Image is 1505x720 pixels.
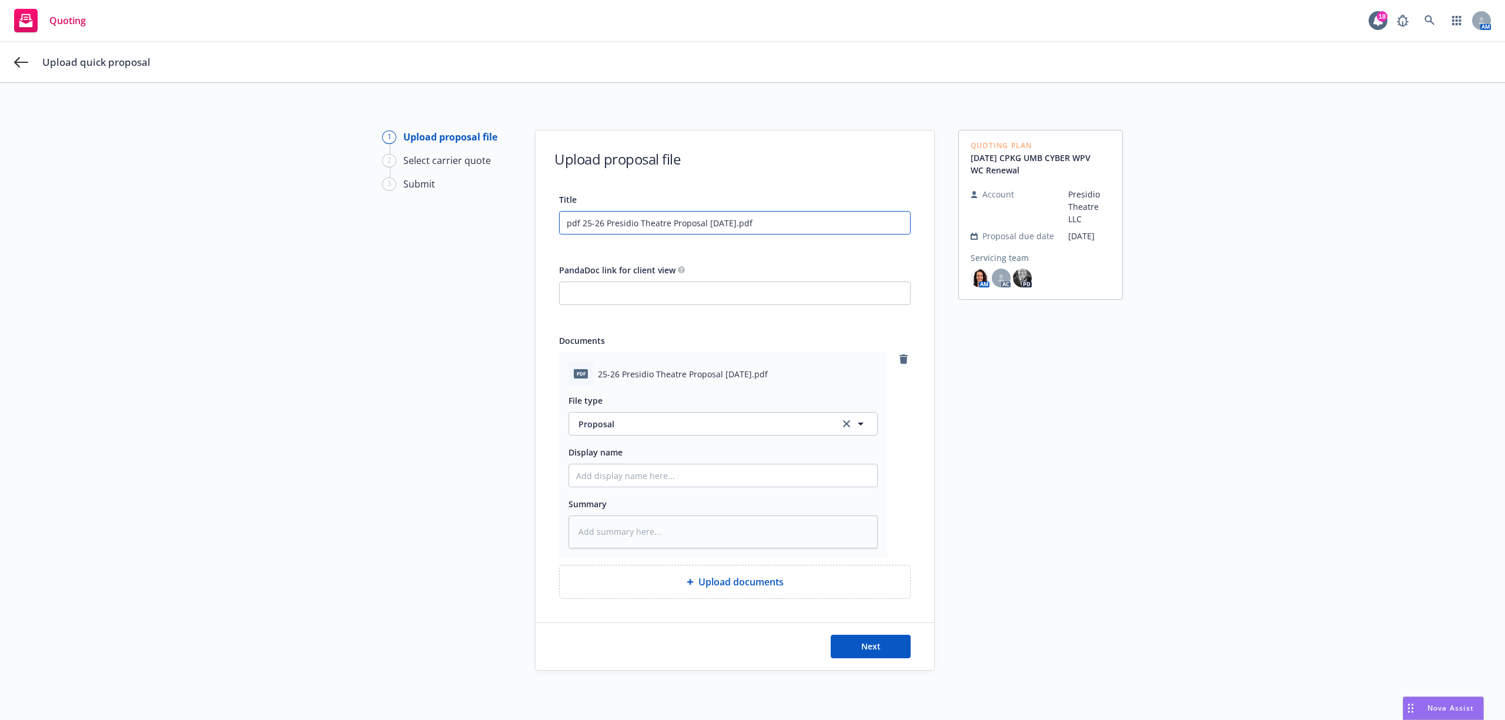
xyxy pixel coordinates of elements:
[831,635,911,658] button: Next
[568,395,603,406] span: File type
[569,464,877,487] input: Add display name here...
[578,418,826,430] span: Proposal
[9,4,91,37] a: Quoting
[1427,703,1474,713] span: Nova Assist
[1445,9,1469,32] a: Switch app
[403,153,491,168] div: Select carrier quote
[982,188,1014,200] span: Account
[382,178,396,191] div: 3
[568,447,623,458] span: Display name
[559,194,577,205] span: Title
[1013,269,1032,287] span: photoPD
[42,55,150,69] span: Upload quick proposal
[971,252,1111,264] span: Servicing team
[1403,696,1484,720] button: Nova Assist
[982,230,1054,242] span: Proposal due date
[1391,9,1414,32] a: Report a Bug
[1068,230,1111,242] span: [DATE]
[1377,11,1387,22] div: 18
[1403,697,1418,719] div: Drag to move
[598,368,768,380] span: 25-26 Presidio Theatre Proposal [DATE].pdf
[403,130,497,144] div: Upload proposal file
[49,16,86,25] span: Quoting
[840,417,854,431] a: clear selection
[861,641,881,652] span: Next
[971,269,989,287] img: photo
[568,498,607,510] span: Summary
[1013,269,1032,287] img: photo
[897,352,911,366] a: remove
[698,575,784,589] span: Upload documents
[403,177,435,191] div: Submit
[1068,188,1111,225] span: Presidio Theatre LLC
[1418,9,1442,32] a: Search
[559,565,911,599] div: Upload documents
[574,369,588,378] span: pdf
[971,142,1111,149] span: Quoting Plan
[992,269,1011,287] span: AC
[559,264,675,276] span: PandaDoc link for client view
[971,269,989,287] span: photoAM
[382,154,396,168] div: 2
[971,152,1111,176] a: [DATE] CPKG UMB CYBER WPV WC Renewal
[554,149,680,169] h1: Upload proposal file
[559,335,605,346] span: Documents
[568,412,878,436] button: Proposalclear selection
[382,130,396,144] div: 1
